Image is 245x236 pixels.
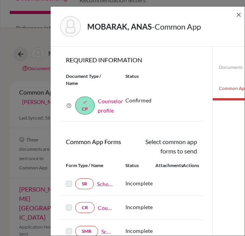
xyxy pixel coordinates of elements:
[60,56,203,63] h6: REQUIRED INFORMATION
[75,202,95,213] a: CR
[120,73,203,87] div: Status
[125,162,155,169] div: Status
[152,22,201,31] span: - Common App
[83,100,87,104] i: done
[60,138,132,145] h6: Common App Forms
[125,203,155,211] p: Incomplete
[101,227,114,236] a: School midyear report
[75,178,94,189] a: SR
[98,204,114,212] a: Counselor recommendation
[75,97,95,114] a: doneCP
[98,98,123,114] a: Counselor profile
[125,179,155,187] p: Incomplete
[236,9,241,20] span: ×
[236,10,241,19] button: Close
[60,73,120,87] div: Document Type / Name
[97,180,114,188] a: School report
[132,137,203,156] div: Select common app forms to send
[155,162,173,169] div: Attachments
[125,227,155,235] p: Incomplete
[87,22,152,31] strong: MOBARAK, ANAS
[173,162,191,169] div: Actions
[60,162,120,169] div: Form Type / Name
[125,96,197,104] p: Confirmed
